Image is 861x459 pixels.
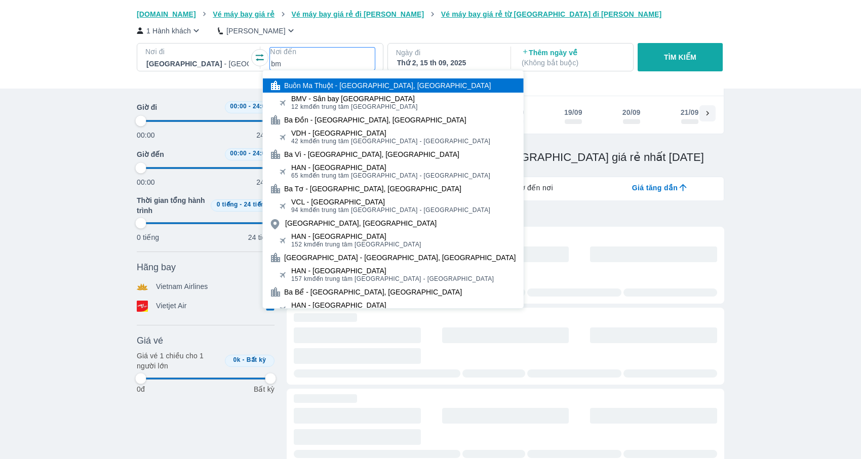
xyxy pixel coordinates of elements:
span: đến trung tâm [GEOGRAPHIC_DATA] - [GEOGRAPHIC_DATA] [291,137,490,145]
span: 65 km [291,172,309,179]
div: HAN - [GEOGRAPHIC_DATA] [291,301,445,309]
p: Bất kỳ [254,384,275,394]
span: Vé máy bay giá rẻ từ [GEOGRAPHIC_DATA] đi [PERSON_NAME] [441,10,662,18]
div: Ba Tơ - [GEOGRAPHIC_DATA], [GEOGRAPHIC_DATA] [284,184,461,194]
span: Giá vé [137,335,163,347]
span: đến trung tâm [GEOGRAPHIC_DATA] [291,103,418,111]
span: 0k [233,356,241,363]
span: đến trung tâm [GEOGRAPHIC_DATA] - [GEOGRAPHIC_DATA] [291,275,494,283]
span: - [240,201,242,208]
p: 00:00 [137,130,155,140]
div: Ba Vì - [GEOGRAPHIC_DATA], [GEOGRAPHIC_DATA] [284,149,459,159]
div: VCL - [GEOGRAPHIC_DATA] [291,198,490,206]
button: [PERSON_NAME] [218,25,296,36]
button: TÌM KIẾM [638,43,722,71]
p: Thêm ngày về [522,48,624,68]
span: Giá tăng dần [632,183,678,193]
div: [GEOGRAPHIC_DATA], [GEOGRAPHIC_DATA] [285,218,437,228]
div: Thứ 2, 15 th 09, 2025 [397,58,499,68]
p: Nơi đến [270,47,374,57]
span: 94 km [291,206,309,214]
div: 20/09 [622,107,641,117]
span: Thời gian tổng hành trình [137,195,207,216]
div: Ba Đồn - [GEOGRAPHIC_DATA], [GEOGRAPHIC_DATA] [284,115,466,125]
div: [GEOGRAPHIC_DATA] - [GEOGRAPHIC_DATA], [GEOGRAPHIC_DATA] [284,253,516,263]
span: [DOMAIN_NAME] [137,10,196,18]
span: 24:00 [253,150,269,157]
p: 24:00 [256,130,275,140]
span: - [243,356,245,363]
div: HAN - [GEOGRAPHIC_DATA] [291,163,490,172]
span: đến trung tâm [GEOGRAPHIC_DATA] [291,240,421,248]
nav: breadcrumb [137,9,724,19]
span: 00:00 [230,103,247,110]
span: 00:00 [230,150,247,157]
p: 0đ [137,384,145,394]
span: đến trung tâm [GEOGRAPHIC_DATA] - [GEOGRAPHIC_DATA] [291,172,490,180]
p: 0 tiếng [137,232,159,242]
p: 00:00 [137,177,155,187]
span: Giờ đi [137,102,157,112]
p: TÌM KIẾM [664,52,696,62]
span: - [249,103,251,110]
p: ( Không bắt buộc ) [522,58,624,68]
div: Buôn Ma Thuột - [GEOGRAPHIC_DATA], [GEOGRAPHIC_DATA] [284,80,491,91]
div: BMV - Sân bay [GEOGRAPHIC_DATA] [291,95,418,103]
span: 24 tiếng [244,201,269,208]
span: Hãng bay [137,261,176,273]
div: HAN - [GEOGRAPHIC_DATA] [291,232,421,240]
span: Vé máy bay giá rẻ đi [PERSON_NAME] [292,10,424,18]
p: [PERSON_NAME] [226,26,286,36]
p: Nơi đi [145,47,250,57]
p: Ngày đi [396,48,500,58]
div: Ba Bể - [GEOGRAPHIC_DATA], [GEOGRAPHIC_DATA] [284,287,462,297]
div: 21/09 [681,107,699,117]
p: 1 Hành khách [146,26,191,36]
span: 42 km [291,138,309,145]
span: 24:00 [253,103,269,110]
span: Bất kỳ [247,356,266,363]
span: 157 km [291,275,312,282]
p: Giá vé 1 chiều cho 1 người lớn [137,351,221,371]
div: lab API tabs example [342,177,724,198]
p: Vietnam Airlines [156,281,208,293]
div: 19/09 [564,107,582,117]
span: 152 km [291,241,312,248]
button: 1 Hành khách [137,25,202,36]
span: Giờ đến [137,149,164,159]
span: - [249,150,251,157]
span: đến trung tâm [GEOGRAPHIC_DATA] - [GEOGRAPHIC_DATA] [291,206,490,214]
span: 12 km [291,103,309,110]
span: Giờ đến nơi [513,183,553,193]
div: HAN - [GEOGRAPHIC_DATA] [291,267,494,275]
div: scrollable day and price [195,105,583,128]
p: Vietjet Air [156,301,187,312]
p: 24:00 [256,177,275,187]
p: 24 tiếng [248,232,275,242]
span: 0 tiếng [217,201,238,208]
span: Vé máy bay giá rẻ [213,10,275,18]
div: VDH - [GEOGRAPHIC_DATA] [291,129,490,137]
